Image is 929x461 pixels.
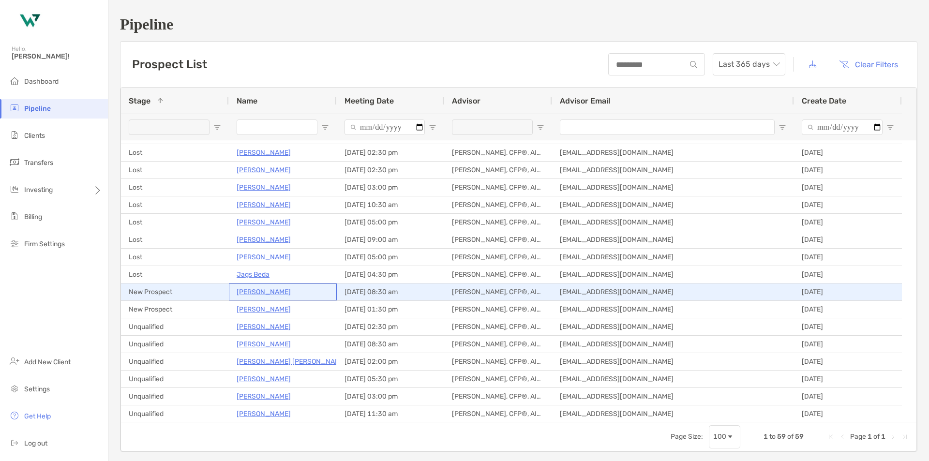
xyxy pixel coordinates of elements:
div: [EMAIL_ADDRESS][DOMAIN_NAME] [552,144,794,161]
span: Settings [24,385,50,393]
div: Previous Page [839,433,846,441]
button: Open Filter Menu [886,123,894,131]
div: [DATE] [794,353,902,370]
div: [DATE] 11:30 am [337,405,444,422]
h3: Prospect List [132,58,207,71]
input: Create Date Filter Input [802,119,883,135]
img: add_new_client icon [9,356,20,367]
div: Unqualified [121,353,229,370]
img: get-help icon [9,410,20,421]
img: investing icon [9,183,20,195]
a: [PERSON_NAME] [237,181,291,193]
div: First Page [827,433,835,441]
a: [PERSON_NAME] [237,338,291,350]
div: [PERSON_NAME], CFP®, AIF®, CRPC™ [444,231,552,248]
span: Stage [129,96,150,105]
div: [DATE] 09:00 am [337,231,444,248]
span: Get Help [24,412,51,420]
div: [PERSON_NAME], CFP®, AIF®, CRPC™ [444,249,552,266]
div: [DATE] [794,336,902,353]
div: [DATE] 03:00 pm [337,388,444,405]
span: Log out [24,439,47,447]
div: [DATE] [794,318,902,335]
div: [PERSON_NAME], CFP®, AIF®, CRPC™ [444,266,552,283]
div: [PERSON_NAME], CFP®, AIF®, CRPC™ [444,162,552,178]
div: [PERSON_NAME], CFP®, AIF®, CRPC™ [444,214,552,231]
input: Name Filter Input [237,119,317,135]
img: billing icon [9,210,20,222]
div: [EMAIL_ADDRESS][DOMAIN_NAME] [552,336,794,353]
div: Lost [121,162,229,178]
p: [PERSON_NAME] [237,303,291,315]
p: [PERSON_NAME] [237,321,291,333]
span: to [769,432,776,441]
button: Open Filter Menu [779,123,786,131]
span: Meeting Date [345,96,394,105]
div: [DATE] 10:30 am [337,196,444,213]
a: [PERSON_NAME] [237,286,291,298]
span: of [873,432,880,441]
div: [EMAIL_ADDRESS][DOMAIN_NAME] [552,179,794,196]
a: Jags Beda [237,268,270,281]
div: 100 [713,432,726,441]
div: Lost [121,196,229,213]
a: [PERSON_NAME] [237,199,291,211]
div: Lost [121,214,229,231]
div: [DATE] [794,249,902,266]
div: Page Size: [671,432,703,441]
div: [EMAIL_ADDRESS][DOMAIN_NAME] [552,388,794,405]
span: Clients [24,132,45,140]
div: [DATE] 01:30 pm [337,301,444,318]
p: [PERSON_NAME] [237,251,291,263]
div: [DATE] 02:30 pm [337,144,444,161]
div: [EMAIL_ADDRESS][DOMAIN_NAME] [552,266,794,283]
a: [PERSON_NAME] [237,373,291,385]
div: Lost [121,249,229,266]
button: Open Filter Menu [429,123,436,131]
div: [EMAIL_ADDRESS][DOMAIN_NAME] [552,196,794,213]
span: Pipeline [24,104,51,113]
a: [PERSON_NAME] [237,390,291,402]
img: pipeline icon [9,102,20,114]
div: [PERSON_NAME], CFP®, AIF®, CRPC™ [444,301,552,318]
div: [DATE] [794,214,902,231]
div: [EMAIL_ADDRESS][DOMAIN_NAME] [552,405,794,422]
a: [PERSON_NAME] [237,408,291,420]
span: Advisor [452,96,480,105]
span: Transfers [24,159,53,167]
a: [PERSON_NAME] [237,164,291,176]
span: Investing [24,186,53,194]
span: Billing [24,213,42,221]
h1: Pipeline [120,15,917,33]
button: Clear Filters [832,54,905,75]
div: [EMAIL_ADDRESS][DOMAIN_NAME] [552,214,794,231]
button: Open Filter Menu [213,123,221,131]
div: New Prospect [121,301,229,318]
span: Name [237,96,257,105]
img: dashboard icon [9,75,20,87]
div: [PERSON_NAME], CFP®, AIF®, CRPC™ [444,318,552,335]
img: logout icon [9,437,20,448]
div: Lost [121,144,229,161]
div: [PERSON_NAME], CFP®, AIF®, CRPC™ [444,388,552,405]
div: [DATE] [794,144,902,161]
span: 1 [764,432,768,441]
div: [PERSON_NAME], CFP®, AIF®, CRPC™ [444,196,552,213]
img: settings icon [9,383,20,394]
div: [DATE] [794,283,902,300]
button: Open Filter Menu [321,123,329,131]
div: Unqualified [121,405,229,422]
input: Meeting Date Filter Input [345,119,425,135]
a: [PERSON_NAME] [237,234,291,246]
a: [PERSON_NAME] [PERSON_NAME] [PERSON_NAME] [237,356,402,368]
div: Next Page [889,433,897,441]
div: Last Page [901,433,909,441]
img: transfers icon [9,156,20,168]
